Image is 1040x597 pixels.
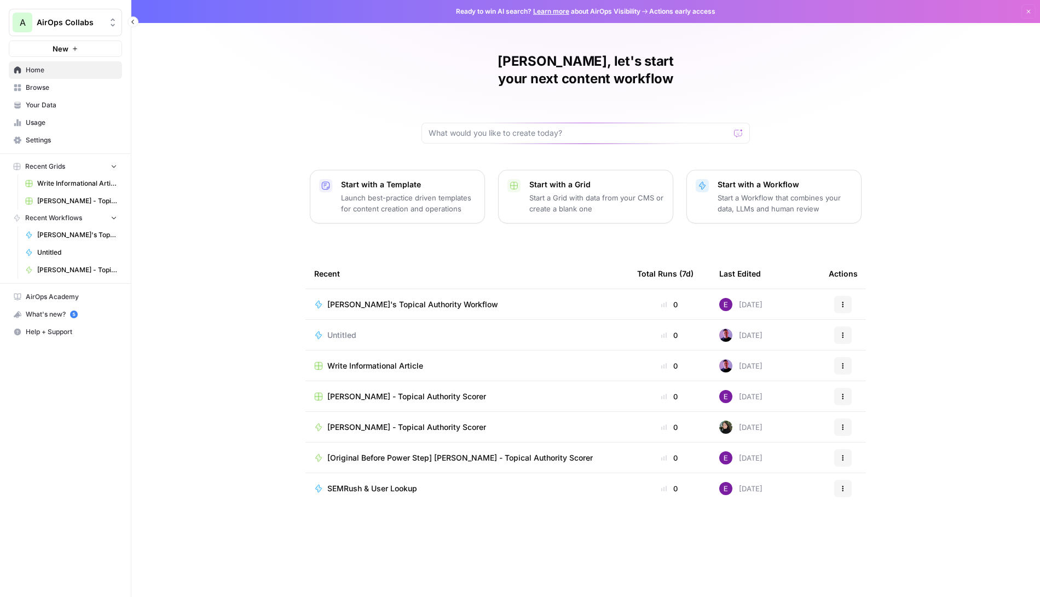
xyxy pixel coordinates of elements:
[70,311,78,318] a: 5
[637,299,702,310] div: 0
[37,17,103,28] span: AirOps Collabs
[456,7,640,16] span: Ready to win AI search? about AirOps Visibility
[20,226,122,244] a: [PERSON_NAME]'s Topical Authority Workflow
[637,360,702,371] div: 0
[533,7,569,15] a: Learn more
[37,230,117,240] span: [PERSON_NAME]'s Topical Authority Workflow
[26,327,117,337] span: Help + Support
[719,421,732,434] img: eoqc67reg7z2luvnwhy7wyvdqmsw
[719,329,762,342] div: [DATE]
[9,96,122,114] a: Your Data
[637,391,702,402] div: 0
[9,288,122,306] a: AirOps Academy
[9,79,122,96] a: Browse
[37,248,117,257] span: Untitled
[719,421,762,434] div: [DATE]
[9,323,122,341] button: Help + Support
[327,422,486,433] span: [PERSON_NAME] - Topical Authority Scorer
[327,483,417,494] span: SEMRush & User Lookup
[719,451,762,464] div: [DATE]
[637,483,702,494] div: 0
[9,61,122,79] a: Home
[718,192,852,214] p: Start a Workflow that combines your data, LLMs and human review
[341,179,476,190] p: Start with a Template
[719,390,762,403] div: [DATE]
[26,83,117,93] span: Browse
[529,192,664,214] p: Start a Grid with data from your CMS or create a blank one
[314,259,620,289] div: Recent
[26,135,117,145] span: Settings
[719,482,732,495] img: tb834r7wcu795hwbtepf06oxpmnl
[637,259,694,289] div: Total Runs (7d)
[421,53,750,88] h1: [PERSON_NAME], let's start your next content workflow
[314,330,620,341] a: Untitled
[26,65,117,75] span: Home
[9,158,122,175] button: Recent Grids
[310,170,485,223] button: Start with a TemplateLaunch best-practice driven templates for content creation and operations
[9,306,122,323] button: What's new? 5
[327,391,486,402] span: [PERSON_NAME] - Topical Authority Scorer
[649,7,715,16] span: Actions early access
[829,259,858,289] div: Actions
[327,452,593,463] span: [Original Before Power Step] [PERSON_NAME] - Topical Authority Scorer
[314,299,620,310] a: [PERSON_NAME]'s Topical Authority Workflow
[719,259,761,289] div: Last Edited
[719,298,762,311] div: [DATE]
[25,162,65,171] span: Recent Grids
[327,330,356,341] span: Untitled
[26,100,117,110] span: Your Data
[9,306,122,323] div: What's new?
[719,482,762,495] div: [DATE]
[498,170,673,223] button: Start with a GridStart a Grid with data from your CMS or create a blank one
[686,170,862,223] button: Start with a WorkflowStart a Workflow that combines your data, LLMs and human review
[314,360,620,371] a: Write Informational Article
[327,299,498,310] span: [PERSON_NAME]'s Topical Authority Workflow
[327,360,423,371] span: Write Informational Article
[9,210,122,226] button: Recent Workflows
[719,359,762,372] div: [DATE]
[26,292,117,302] span: AirOps Academy
[637,452,702,463] div: 0
[529,179,664,190] p: Start with a Grid
[718,179,852,190] p: Start with a Workflow
[341,192,476,214] p: Launch best-practice driven templates for content creation and operations
[20,244,122,261] a: Untitled
[314,422,620,433] a: [PERSON_NAME] - Topical Authority Scorer
[719,298,732,311] img: tb834r7wcu795hwbtepf06oxpmnl
[20,16,26,29] span: A
[314,483,620,494] a: SEMRush & User Lookup
[719,329,732,342] img: b20pa480yrwvfjljjbtq4i2w7sj6
[314,391,620,402] a: [PERSON_NAME] - Topical Authority Scorer
[9,131,122,149] a: Settings
[72,312,75,317] text: 5
[25,213,82,223] span: Recent Workflows
[637,330,702,341] div: 0
[37,179,117,188] span: Write Informational Article
[9,41,122,57] button: New
[719,359,732,372] img: b20pa480yrwvfjljjbtq4i2w7sj6
[37,196,117,206] span: [PERSON_NAME] - Topical Authority Scorer
[20,175,122,192] a: Write Informational Article
[53,43,68,54] span: New
[37,265,117,275] span: [PERSON_NAME] - Topical Authority Scorer
[637,422,702,433] div: 0
[429,128,730,139] input: What would you like to create today?
[719,390,732,403] img: tb834r7wcu795hwbtepf06oxpmnl
[26,118,117,128] span: Usage
[9,114,122,131] a: Usage
[9,9,122,36] button: Workspace: AirOps Collabs
[314,452,620,463] a: [Original Before Power Step] [PERSON_NAME] - Topical Authority Scorer
[719,451,732,464] img: tb834r7wcu795hwbtepf06oxpmnl
[20,261,122,279] a: [PERSON_NAME] - Topical Authority Scorer
[20,192,122,210] a: [PERSON_NAME] - Topical Authority Scorer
